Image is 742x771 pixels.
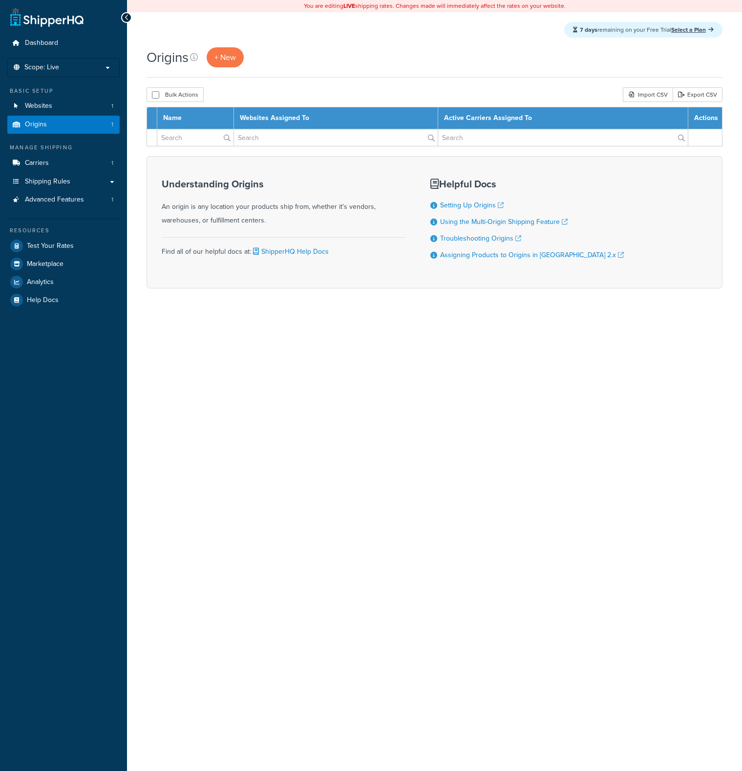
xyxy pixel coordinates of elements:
a: Select a Plan [671,25,714,34]
div: Manage Shipping [7,143,120,152]
li: Websites [7,97,120,115]
span: Origins [25,121,47,129]
span: Dashboard [25,39,58,47]
a: Shipping Rules [7,173,120,191]
a: Websites 1 [7,97,120,115]
a: ShipperHQ Help Docs [251,246,329,257]
li: Origins [7,116,120,134]
span: Advanced Features [25,196,84,204]
span: 1 [111,121,113,129]
th: Websites Assigned To [234,107,438,129]
a: Marketplace [7,255,120,273]
a: Troubleshooting Origins [440,233,521,243]
a: Setting Up Origins [440,200,504,210]
div: Import CSV [623,87,673,102]
a: Analytics [7,273,120,291]
h3: Helpful Docs [430,179,624,189]
span: Shipping Rules [25,178,70,186]
a: Origins 1 [7,116,120,134]
span: Test Your Rates [27,242,74,250]
div: Basic Setup [7,87,120,95]
li: Advanced Features [7,191,120,209]
span: Analytics [27,278,54,286]
span: + New [214,52,236,63]
a: + New [207,47,244,67]
span: Websites [25,102,52,110]
span: Carriers [25,159,49,167]
a: Advanced Features 1 [7,191,120,209]
th: Name [157,107,234,129]
span: Marketplace [27,260,64,268]
th: Active Carriers Assigned To [438,107,688,129]
a: Export CSV [673,87,722,102]
span: Help Docs [27,296,59,304]
div: remaining on your Free Trial [564,22,722,38]
strong: 7 days [580,25,597,34]
span: 1 [111,159,113,167]
li: Carriers [7,154,120,172]
span: 1 [111,196,113,204]
a: Carriers 1 [7,154,120,172]
th: Actions [688,107,722,129]
a: Dashboard [7,34,120,52]
div: Find all of our helpful docs at: [162,237,406,259]
button: Bulk Actions [147,87,204,102]
div: An origin is any location your products ship from, whether it's vendors, warehouses, or fulfillme... [162,179,406,227]
a: Test Your Rates [7,237,120,255]
h1: Origins [147,48,189,67]
span: Scope: Live [24,63,59,72]
span: 1 [111,102,113,110]
h3: Understanding Origins [162,179,406,189]
input: Search [157,129,233,146]
a: Assigning Products to Origins in [GEOGRAPHIC_DATA] 2.x [440,250,624,260]
input: Search [234,129,437,146]
b: LIVE [343,1,355,10]
a: Help Docs [7,291,120,309]
input: Search [438,129,688,146]
a: ShipperHQ Home [10,7,84,27]
a: Using the Multi-Origin Shipping Feature [440,217,568,227]
div: Resources [7,226,120,235]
